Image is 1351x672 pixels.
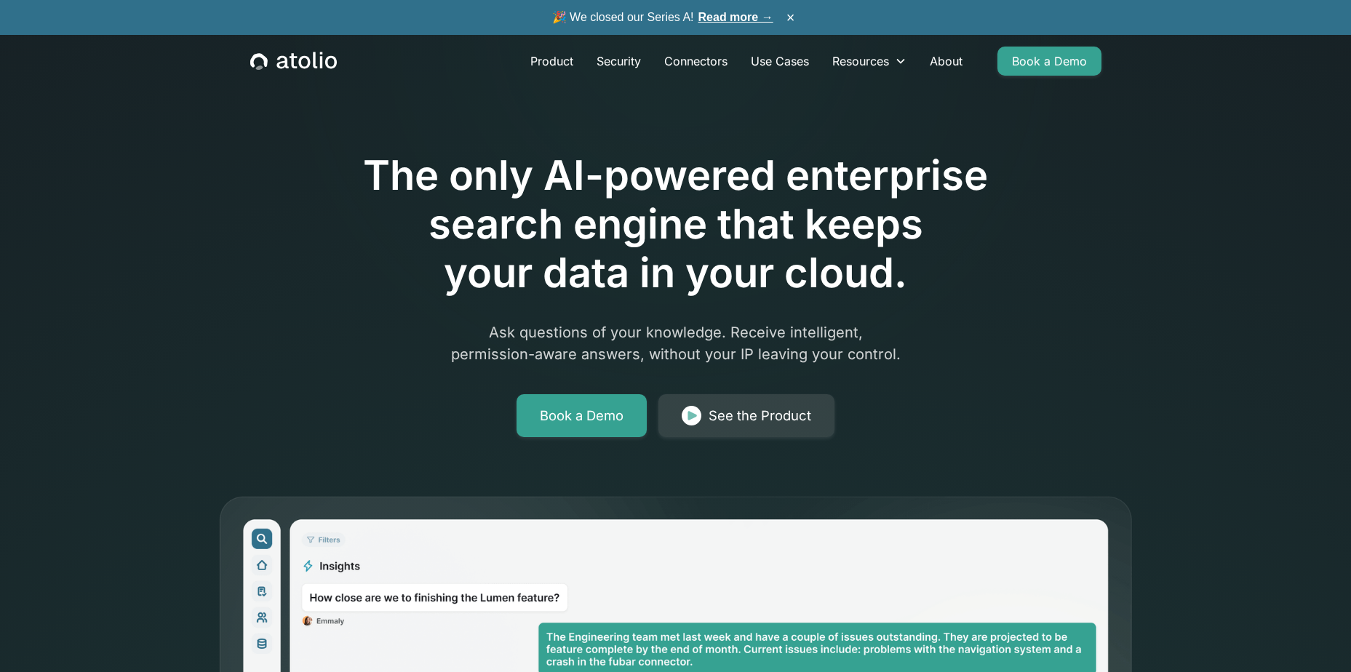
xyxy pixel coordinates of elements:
[250,52,337,71] a: home
[519,47,585,76] a: Product
[739,47,821,76] a: Use Cases
[585,47,653,76] a: Security
[658,394,834,438] a: See the Product
[709,406,811,426] div: See the Product
[517,394,647,438] a: Book a Demo
[653,47,739,76] a: Connectors
[698,11,773,23] a: Read more →
[918,47,974,76] a: About
[832,52,889,70] div: Resources
[997,47,1101,76] a: Book a Demo
[782,9,800,25] button: ×
[396,321,955,365] p: Ask questions of your knowledge. Receive intelligent, permission-aware answers, without your IP l...
[821,47,918,76] div: Resources
[552,9,773,26] span: 🎉 We closed our Series A!
[303,151,1048,298] h1: The only AI-powered enterprise search engine that keeps your data in your cloud.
